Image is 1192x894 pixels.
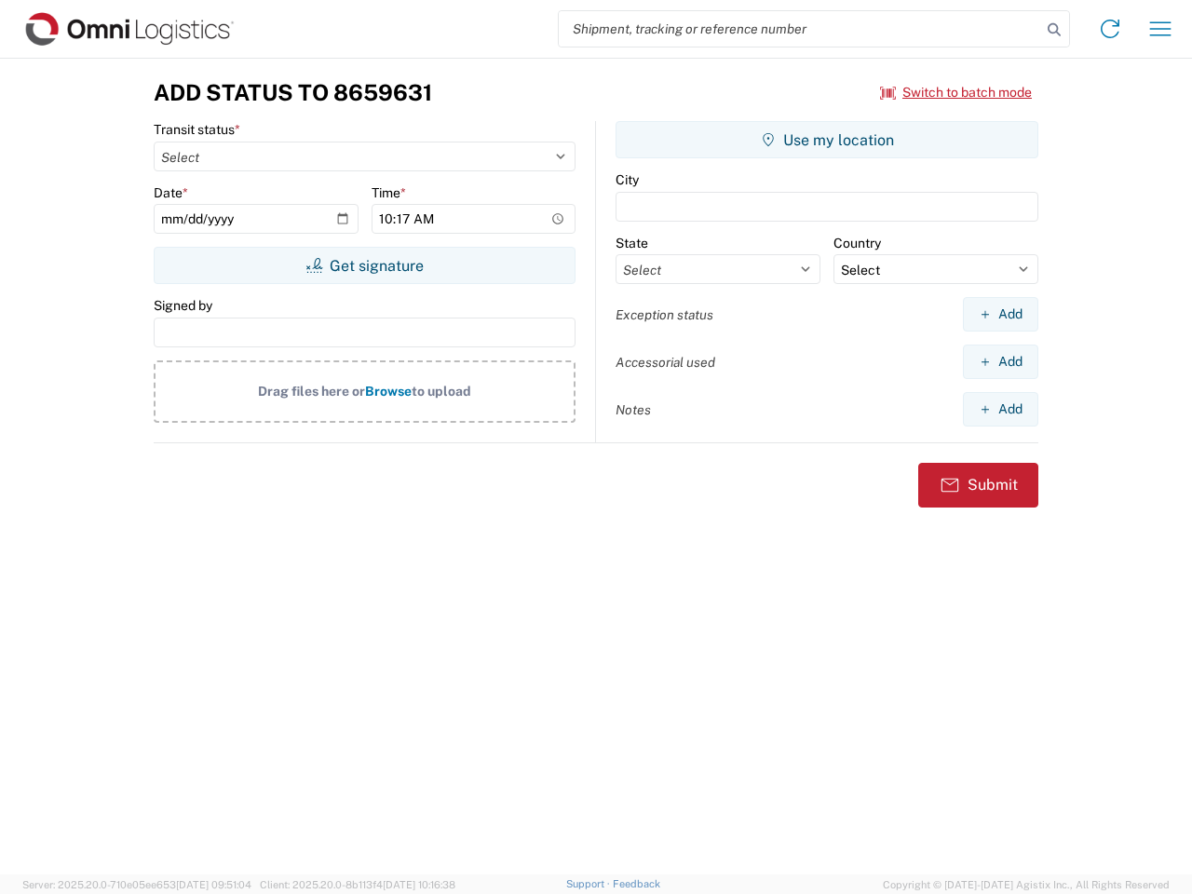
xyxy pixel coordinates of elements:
[22,879,251,890] span: Server: 2025.20.0-710e05ee653
[365,384,412,399] span: Browse
[176,879,251,890] span: [DATE] 09:51:04
[616,306,713,323] label: Exception status
[963,297,1038,332] button: Add
[154,184,188,201] label: Date
[383,879,455,890] span: [DATE] 10:16:38
[154,247,576,284] button: Get signature
[880,77,1032,108] button: Switch to batch mode
[883,876,1170,893] span: Copyright © [DATE]-[DATE] Agistix Inc., All Rights Reserved
[412,384,471,399] span: to upload
[566,878,613,889] a: Support
[258,384,365,399] span: Drag files here or
[616,171,639,188] label: City
[260,879,455,890] span: Client: 2025.20.0-8b113f4
[372,184,406,201] label: Time
[918,463,1038,508] button: Submit
[616,354,715,371] label: Accessorial used
[833,235,881,251] label: Country
[559,11,1041,47] input: Shipment, tracking or reference number
[154,121,240,138] label: Transit status
[616,235,648,251] label: State
[154,79,432,106] h3: Add Status to 8659631
[613,878,660,889] a: Feedback
[616,121,1038,158] button: Use my location
[154,297,212,314] label: Signed by
[963,392,1038,427] button: Add
[616,401,651,418] label: Notes
[963,345,1038,379] button: Add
